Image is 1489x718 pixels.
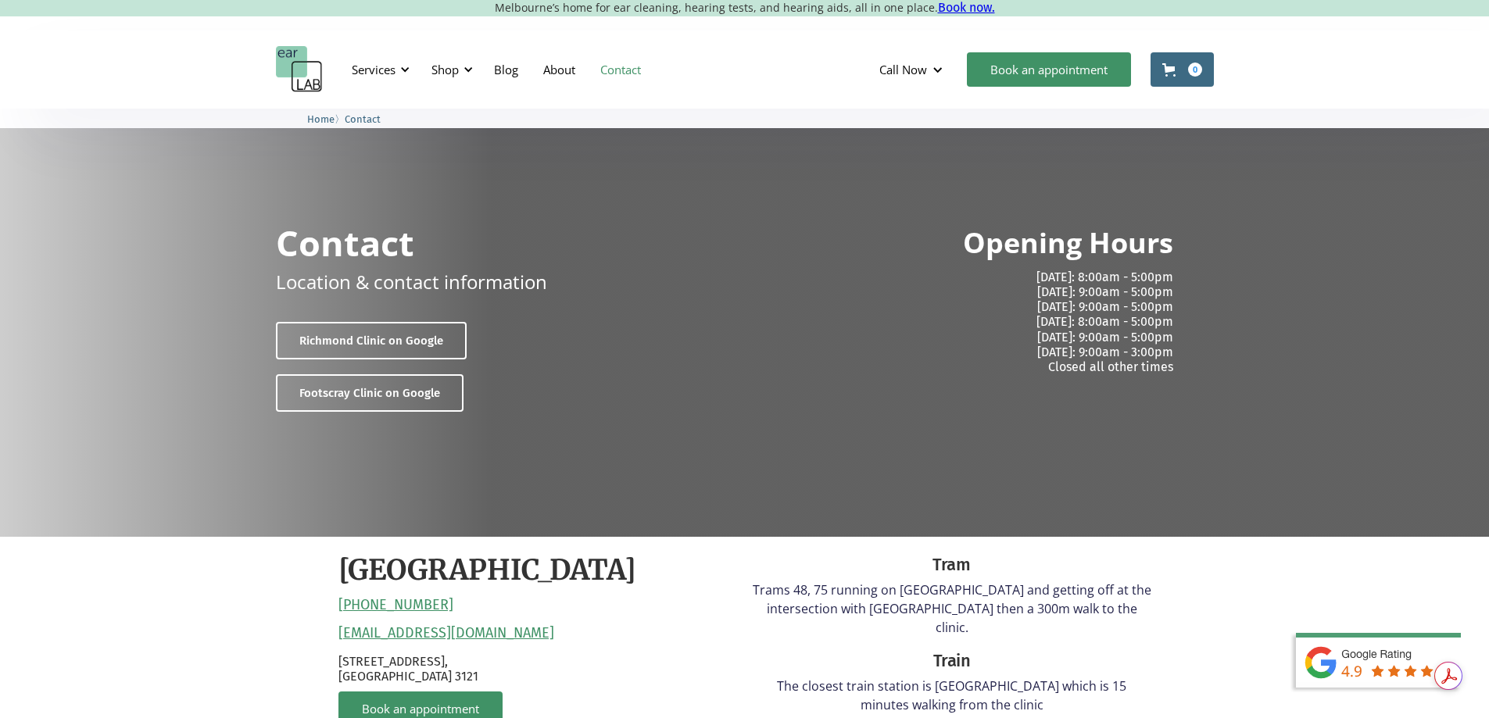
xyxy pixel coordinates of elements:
[757,270,1173,374] p: [DATE]: 8:00am - 5:00pm [DATE]: 9:00am - 5:00pm [DATE]: 9:00am - 5:00pm [DATE]: 8:00am - 5:00pm [...
[338,552,636,589] h2: [GEOGRAPHIC_DATA]
[588,47,653,92] a: Contact
[345,113,381,125] span: Contact
[879,62,927,77] div: Call Now
[967,52,1131,87] a: Book an appointment
[422,46,478,93] div: Shop
[276,46,323,93] a: home
[276,225,414,260] h1: Contact
[352,62,396,77] div: Services
[753,677,1151,714] p: The closest train station is [GEOGRAPHIC_DATA] which is 15 minutes walking from the clinic
[307,111,345,127] li: 〉
[1188,63,1202,77] div: 0
[338,654,737,684] p: [STREET_ADDRESS], [GEOGRAPHIC_DATA] 3121
[431,62,459,77] div: Shop
[531,47,588,92] a: About
[753,552,1151,577] div: Tram
[753,580,1151,637] p: Trams 48, 75 running on [GEOGRAPHIC_DATA] and getting off at the intersection with [GEOGRAPHIC_DA...
[307,111,335,126] a: Home
[338,597,453,614] a: [PHONE_NUMBER]
[342,46,414,93] div: Services
[276,374,464,412] a: Footscray Clinic on Google
[1151,52,1214,87] a: Open cart
[338,625,554,642] a: [EMAIL_ADDRESS][DOMAIN_NAME]
[867,46,959,93] div: Call Now
[753,648,1151,673] div: Train
[276,268,547,295] p: Location & contact information
[481,47,531,92] a: Blog
[276,322,467,359] a: Richmond Clinic on Google
[345,111,381,126] a: Contact
[963,225,1173,262] h2: Opening Hours
[307,113,335,125] span: Home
